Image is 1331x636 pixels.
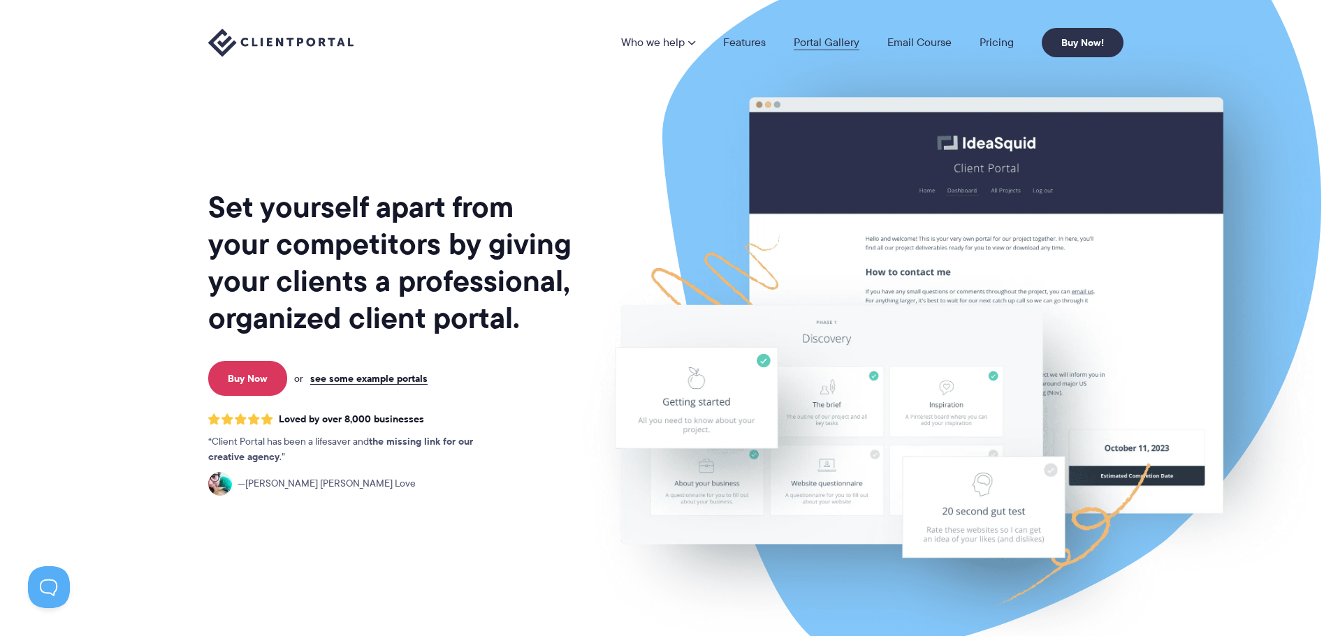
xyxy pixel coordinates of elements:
span: or [294,372,303,385]
a: see some example portals [310,372,428,385]
h1: Set yourself apart from your competitors by giving your clients a professional, organized client ... [208,188,574,337]
strong: the missing link for our creative agency [208,434,473,464]
span: Loved by over 8,000 businesses [279,413,424,425]
a: Buy Now! [1042,28,1123,57]
a: Buy Now [208,361,287,396]
span: [PERSON_NAME] [PERSON_NAME] Love [238,476,416,491]
a: Features [723,37,766,48]
p: Client Portal has been a lifesaver and . [208,434,502,465]
a: Email Course [887,37,952,48]
a: Portal Gallery [794,37,859,48]
iframe: Toggle Customer Support [28,566,70,608]
a: Who we help [621,37,695,48]
a: Pricing [980,37,1014,48]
